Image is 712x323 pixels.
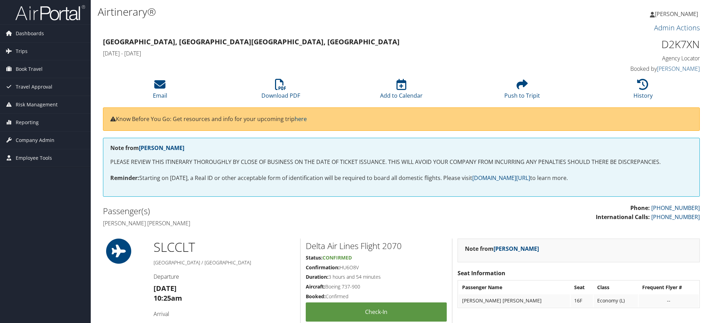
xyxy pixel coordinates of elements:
h2: Delta Air Lines Flight 2070 [306,240,447,252]
span: Trips [16,43,28,60]
h5: [GEOGRAPHIC_DATA] / [GEOGRAPHIC_DATA] [154,259,295,266]
img: airportal-logo.png [15,5,85,21]
a: Check-in [306,302,447,322]
a: Download PDF [261,83,300,99]
td: 16F [571,294,593,307]
p: Know Before You Go: Get resources and info for your upcoming trip [110,115,692,124]
h4: [PERSON_NAME] [PERSON_NAME] [103,219,396,227]
a: [PHONE_NUMBER] [651,213,700,221]
h2: Passenger(s) [103,205,396,217]
th: Seat [571,281,593,294]
a: [PERSON_NAME] [650,3,705,24]
span: Company Admin [16,132,54,149]
strong: International Calls: [596,213,650,221]
h5: Confirmed [306,293,447,300]
td: [PERSON_NAME] [PERSON_NAME] [459,294,570,307]
strong: Status: [306,254,322,261]
h5: HU6O8V [306,264,447,271]
a: here [295,115,307,123]
span: Book Travel [16,60,43,78]
th: Frequent Flyer # [639,281,699,294]
a: [DOMAIN_NAME][URL] [472,174,530,182]
a: [PHONE_NUMBER] [651,204,700,212]
a: Admin Actions [654,23,700,32]
strong: Seat Information [458,269,505,277]
a: [PERSON_NAME] [139,144,184,152]
strong: Duration: [306,273,328,280]
strong: Booked: [306,293,326,300]
h5: Boeing 737-900 [306,283,447,290]
strong: Confirmation: [306,264,340,271]
a: [PERSON_NAME] [494,245,539,253]
h1: SLC CLT [154,239,295,256]
h4: Arrival [154,310,295,318]
a: Add to Calendar [380,83,423,99]
a: [PERSON_NAME] [657,65,700,73]
h5: 3 hours and 54 minutes [306,273,447,280]
p: Starting on [DATE], a Real ID or other acceptable form of identification will be required to boar... [110,174,692,183]
strong: 10:25am [154,293,182,303]
p: PLEASE REVIEW THIS ITINERARY THOROUGHLY BY CLOSE OF BUSINESS ON THE DATE OF TICKET ISSUANCE. THIS... [110,158,692,167]
th: Class [594,281,638,294]
a: History [633,83,653,99]
h4: Departure [154,273,295,280]
strong: Note from [110,144,184,152]
strong: Note from [465,245,539,253]
strong: Phone: [630,204,650,212]
strong: [DATE] [154,284,177,293]
span: Employee Tools [16,149,52,167]
strong: Reminder: [110,174,139,182]
div: -- [642,298,695,304]
h4: Booked by [558,65,700,73]
span: [PERSON_NAME] [655,10,698,18]
h1: Airtinerary® [98,5,503,19]
strong: [GEOGRAPHIC_DATA], [GEOGRAPHIC_DATA] [GEOGRAPHIC_DATA], [GEOGRAPHIC_DATA] [103,37,400,46]
a: Email [153,83,167,99]
span: Risk Management [16,96,58,113]
td: Economy (L) [594,294,638,307]
h4: Agency Locator [558,54,700,62]
th: Passenger Name [459,281,570,294]
span: Travel Approval [16,78,52,96]
a: Push to Tripit [504,83,540,99]
span: Confirmed [322,254,352,261]
strong: Aircraft: [306,283,325,290]
span: Reporting [16,114,39,131]
span: Dashboards [16,25,44,42]
h1: D2K7XN [558,37,700,52]
h4: [DATE] - [DATE] [103,50,548,57]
